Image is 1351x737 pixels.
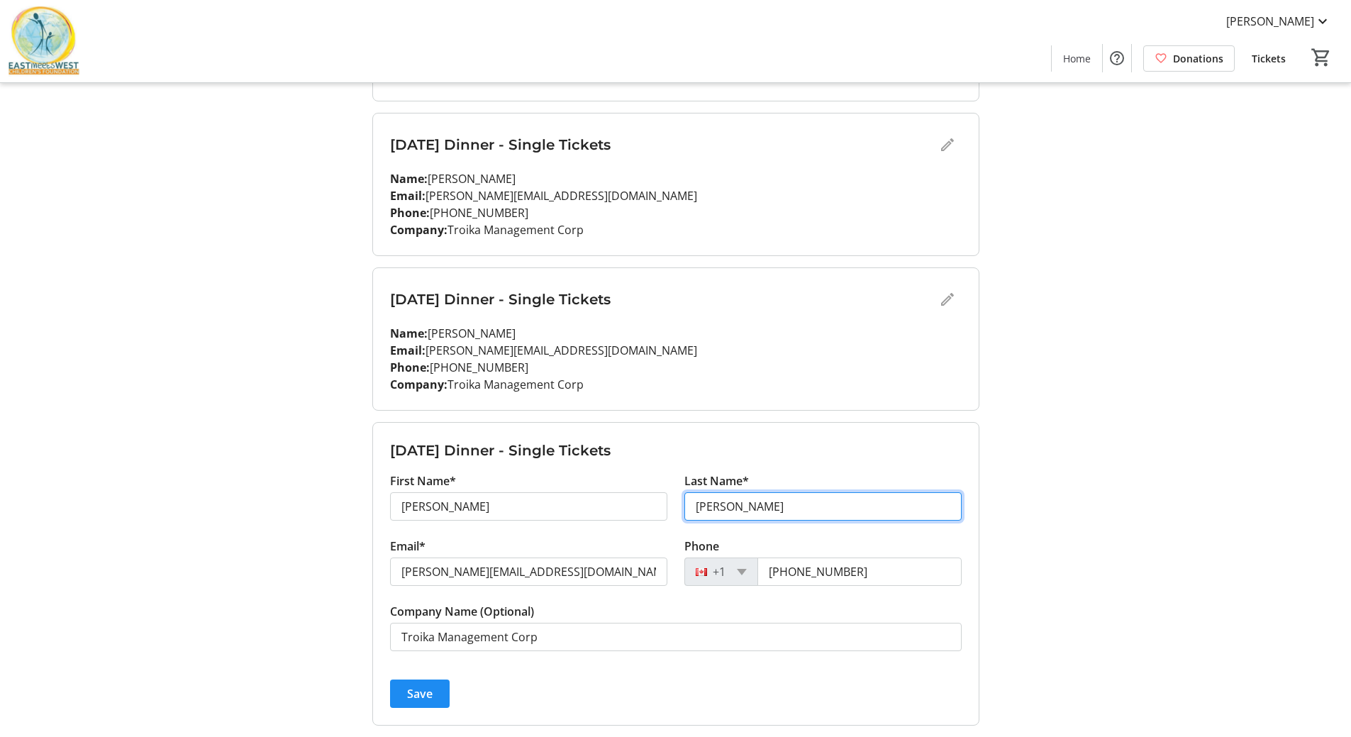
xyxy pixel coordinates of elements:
h3: [DATE] Dinner - Single Tickets [390,289,933,310]
h3: [DATE] Dinner - Single Tickets [390,440,962,461]
span: Tickets [1252,51,1286,66]
p: [PERSON_NAME][EMAIL_ADDRESS][DOMAIN_NAME] [390,342,962,359]
h3: [DATE] Dinner - Single Tickets [390,134,933,155]
label: Last Name* [684,472,749,489]
button: Cart [1308,45,1334,70]
span: Save [407,685,433,702]
strong: Company: [390,222,447,238]
strong: Email: [390,343,426,358]
a: Donations [1143,45,1235,72]
span: Donations [1173,51,1223,66]
span: [PERSON_NAME] [1226,13,1314,30]
label: Phone [684,538,719,555]
strong: Email: [390,188,426,204]
img: East Meets West Children's Foundation's Logo [9,6,79,77]
p: Troika Management Corp [390,376,962,393]
a: Tickets [1240,45,1297,72]
label: Email* [390,538,426,555]
span: Home [1063,51,1091,66]
button: [PERSON_NAME] [1215,10,1342,33]
p: [PHONE_NUMBER] [390,359,962,376]
button: Save [390,680,450,708]
label: Company Name (Optional) [390,603,534,620]
a: Home [1052,45,1102,72]
p: [PERSON_NAME][EMAIL_ADDRESS][DOMAIN_NAME] [390,187,962,204]
p: Troika Management Corp [390,221,962,238]
p: [PERSON_NAME] [390,325,962,342]
label: First Name* [390,472,456,489]
p: [PHONE_NUMBER] [390,204,962,221]
strong: Company: [390,377,447,392]
button: Help [1103,44,1131,72]
strong: Phone: [390,205,430,221]
input: (506) 234-5678 [757,558,962,586]
strong: Phone: [390,360,430,375]
strong: Name: [390,171,428,187]
p: [PERSON_NAME] [390,170,962,187]
strong: Name: [390,326,428,341]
